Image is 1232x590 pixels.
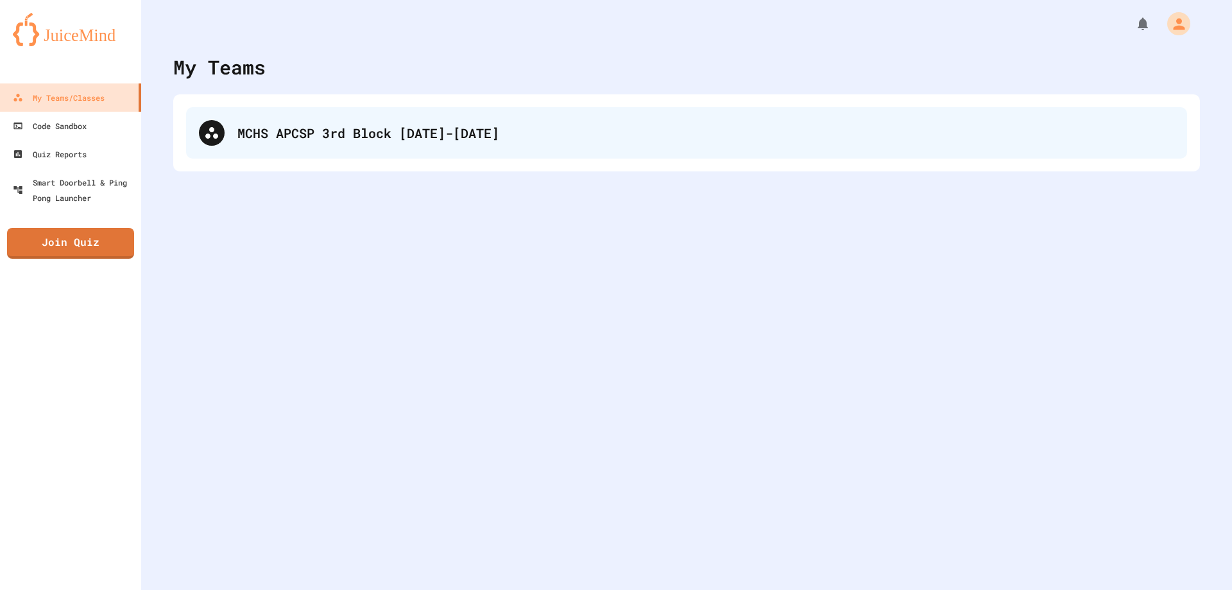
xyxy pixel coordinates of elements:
div: Quiz Reports [13,146,87,162]
div: Smart Doorbell & Ping Pong Launcher [13,175,136,205]
div: MCHS APCSP 3rd Block [DATE]-[DATE] [237,123,1174,143]
a: Join Quiz [7,228,134,259]
div: Code Sandbox [13,118,87,134]
div: MCHS APCSP 3rd Block [DATE]-[DATE] [186,107,1187,159]
div: My Teams [173,53,266,82]
div: My Notifications [1111,13,1154,35]
img: logo-orange.svg [13,13,128,46]
div: My Account [1154,9,1193,39]
div: My Teams/Classes [13,90,105,105]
